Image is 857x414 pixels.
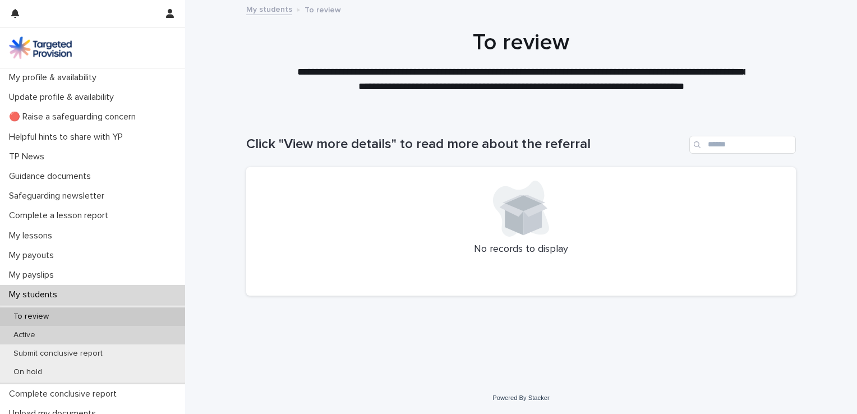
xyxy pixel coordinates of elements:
p: Helpful hints to share with YP [4,132,132,142]
p: My profile & availability [4,72,105,83]
p: My students [4,289,66,300]
a: Powered By Stacker [492,394,549,401]
p: Update profile & availability [4,92,123,103]
input: Search [689,136,796,154]
p: Active [4,330,44,340]
h1: Click "View more details" to read more about the referral [246,136,685,153]
p: On hold [4,367,51,377]
p: My lessons [4,231,61,241]
p: 🔴 Raise a safeguarding concern [4,112,145,122]
a: My students [246,2,292,15]
p: Safeguarding newsletter [4,191,113,201]
p: No records to display [260,243,782,256]
p: To review [305,3,341,15]
p: Submit conclusive report [4,349,112,358]
p: Complete conclusive report [4,389,126,399]
p: To review [4,312,58,321]
h1: To review [246,29,796,56]
img: M5nRWzHhSzIhMunXDL62 [9,36,72,59]
p: My payouts [4,250,63,261]
p: My payslips [4,270,63,280]
p: TP News [4,151,53,162]
p: Complete a lesson report [4,210,117,221]
p: Guidance documents [4,171,100,182]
